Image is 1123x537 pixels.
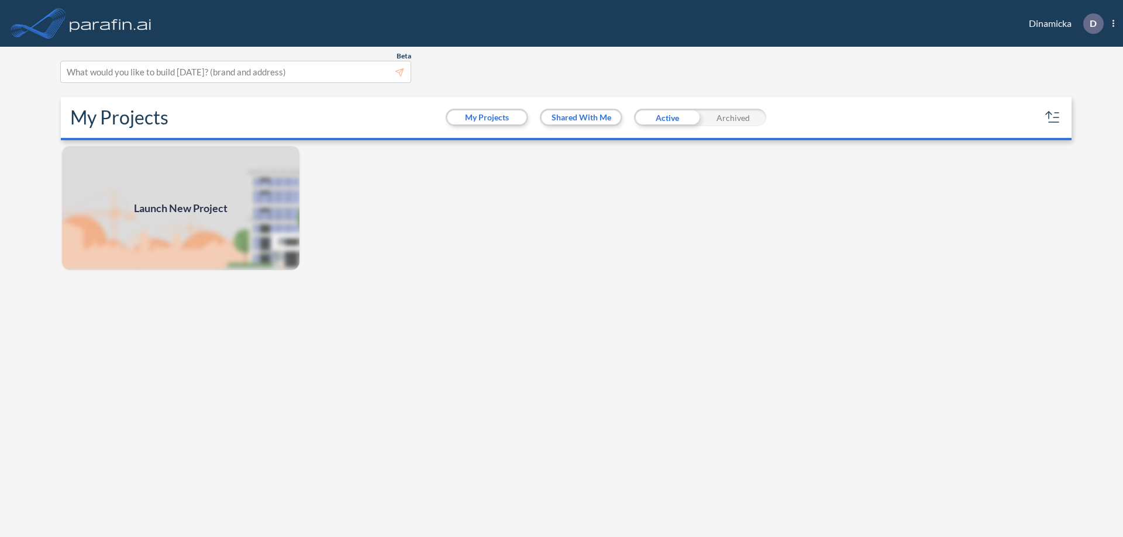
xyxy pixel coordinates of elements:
[397,51,411,61] span: Beta
[134,200,228,216] span: Launch New Project
[1090,18,1097,29] p: D
[1011,13,1114,34] div: Dinamicka
[61,145,301,271] img: add
[67,12,154,35] img: logo
[447,110,526,124] button: My Projects
[61,145,301,271] a: Launch New Project
[1043,108,1062,127] button: sort
[542,110,621,124] button: Shared With Me
[634,109,700,126] div: Active
[700,109,766,126] div: Archived
[70,106,168,129] h2: My Projects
